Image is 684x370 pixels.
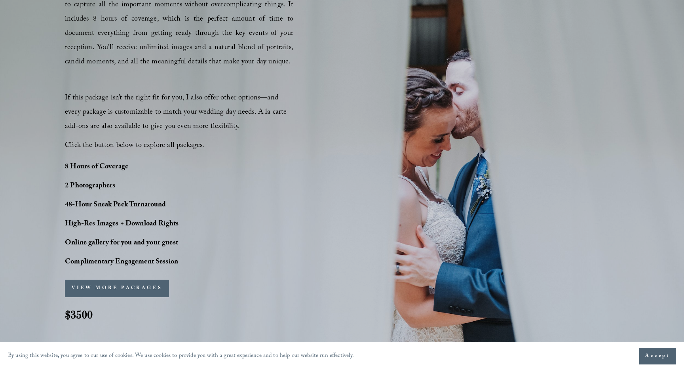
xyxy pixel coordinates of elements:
strong: High-Res Images + Download Rights [65,218,179,231]
button: Accept [639,348,676,364]
strong: Complimentary Engagement Session [65,256,178,269]
button: VIEW MORE PACKAGES [65,280,169,297]
strong: $3500 [65,307,93,322]
strong: Online gallery for you and your guest [65,237,178,250]
strong: 48-Hour Sneak Peek Turnaround [65,199,166,212]
span: Click the button below to explore all packages. [65,140,204,152]
span: Accept [645,352,670,360]
strong: 8 Hours of Coverage [65,161,128,174]
strong: 2 Photographers [65,180,115,193]
span: If this package isn’t the right fit for you, I also offer other options—and every package is cust... [65,92,289,133]
p: By using this website, you agree to our use of cookies. We use cookies to provide you with a grea... [8,351,354,362]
